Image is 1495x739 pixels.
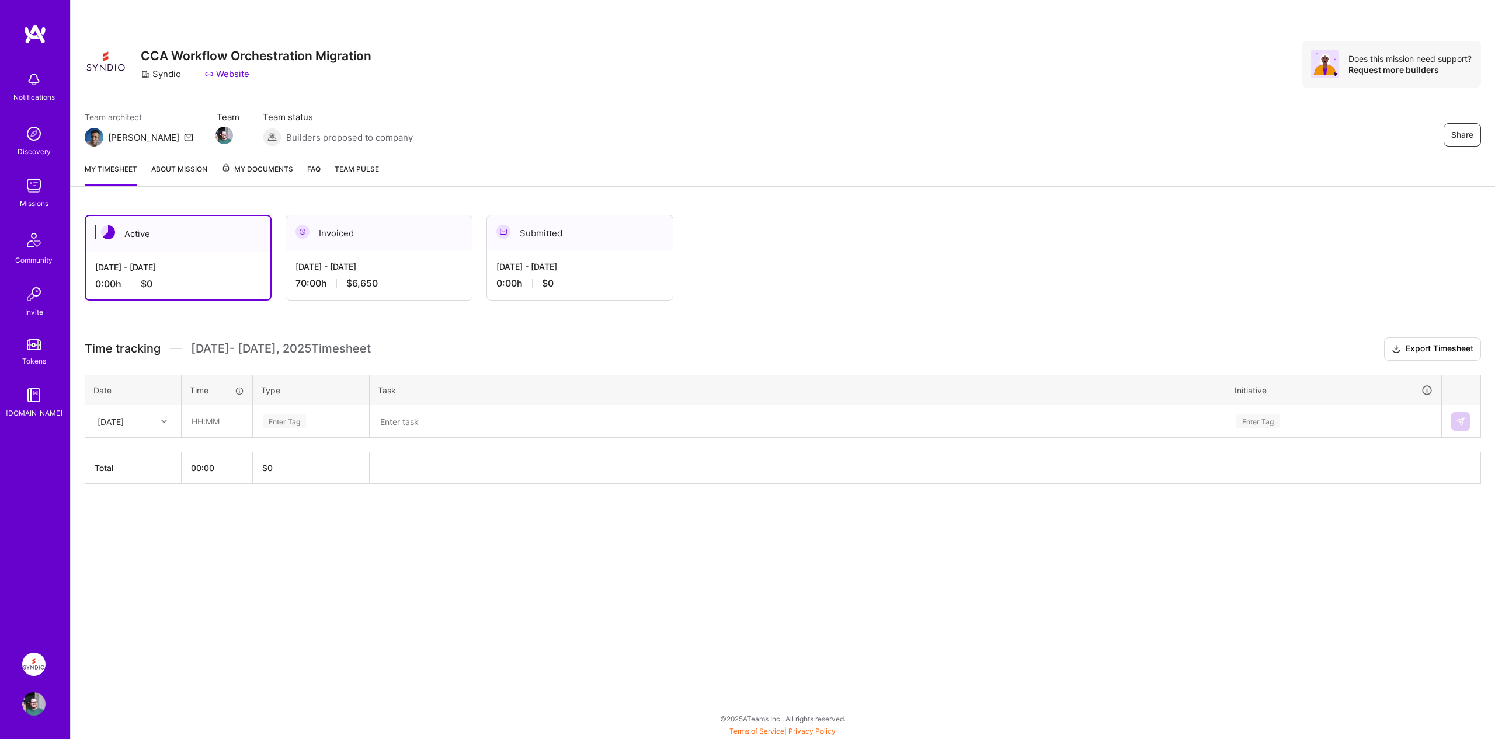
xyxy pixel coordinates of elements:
img: Invite [22,283,46,306]
a: User Avatar [19,692,48,716]
img: guide book [22,384,46,407]
div: Initiative [1235,384,1433,397]
div: Active [86,216,270,252]
a: About Mission [151,163,207,186]
div: Enter Tag [1236,412,1280,430]
div: Submitted [487,215,673,251]
div: Does this mission need support? [1348,53,1472,64]
img: Invoiced [295,225,310,239]
div: Invite [25,306,43,318]
span: $0 [542,277,554,290]
div: Community [15,254,53,266]
span: $0 [141,278,152,290]
div: [DATE] - [DATE] [95,261,261,273]
i: icon Mail [184,133,193,142]
img: User Avatar [22,692,46,716]
a: FAQ [307,163,321,186]
button: Export Timesheet [1384,337,1481,361]
span: Builders proposed to company [286,131,413,144]
div: [DATE] [98,415,124,427]
a: Team Pulse [335,163,379,186]
span: | [729,727,836,735]
span: Share [1451,129,1473,141]
div: Time [190,384,244,396]
span: $6,650 [346,277,378,290]
a: Website [204,68,249,80]
img: Community [20,226,48,254]
h3: CCA Workflow Orchestration Migration [141,48,371,63]
img: teamwork [22,174,46,197]
img: Syndio: CCA Workflow Orchestration Migration [22,653,46,676]
div: 70:00 h [295,277,463,290]
th: Total [85,452,182,484]
img: Avatar [1311,50,1339,78]
input: HH:MM [182,406,252,437]
img: Active [101,225,115,239]
img: logo [23,23,47,44]
div: Tokens [22,355,46,367]
button: Share [1444,123,1481,147]
img: Submit [1456,417,1465,426]
div: Missions [20,197,48,210]
span: [DATE] - [DATE] , 2025 Timesheet [191,341,371,356]
img: discovery [22,122,46,145]
div: © 2025 ATeams Inc., All rights reserved. [70,704,1495,733]
img: Team Member Avatar [215,127,233,144]
div: Discovery [18,145,51,158]
div: Request more builders [1348,64,1472,75]
span: My Documents [221,163,293,176]
div: Notifications [13,91,55,103]
div: [DATE] - [DATE] [496,260,663,273]
div: [DOMAIN_NAME] [6,407,62,419]
span: Team status [263,111,413,123]
th: Type [253,375,370,405]
img: bell [22,68,46,91]
div: Syndio [141,68,181,80]
i: icon Download [1392,343,1401,355]
a: Terms of Service [729,727,784,735]
i: icon CompanyGray [141,69,150,79]
span: Team architect [85,111,193,123]
th: Task [370,375,1226,405]
div: Invoiced [286,215,472,251]
span: Time tracking [85,341,161,356]
span: $ 0 [262,463,273,473]
img: Builders proposed to company [263,128,281,147]
img: tokens [27,339,41,350]
a: Syndio: CCA Workflow Orchestration Migration [19,653,48,676]
span: Team [217,111,239,123]
a: Privacy Policy [788,727,836,735]
img: Team Architect [85,128,103,147]
div: 0:00 h [95,278,261,290]
th: 00:00 [182,452,253,484]
div: [PERSON_NAME] [108,131,179,144]
div: 0:00 h [496,277,663,290]
img: Company Logo [85,41,127,83]
th: Date [85,375,182,405]
a: My Documents [221,163,293,186]
span: Team Pulse [335,165,379,173]
img: Submitted [496,225,510,239]
a: My timesheet [85,163,137,186]
i: icon Chevron [161,419,167,424]
a: Team Member Avatar [217,126,232,145]
div: [DATE] - [DATE] [295,260,463,273]
div: Enter Tag [263,412,306,430]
